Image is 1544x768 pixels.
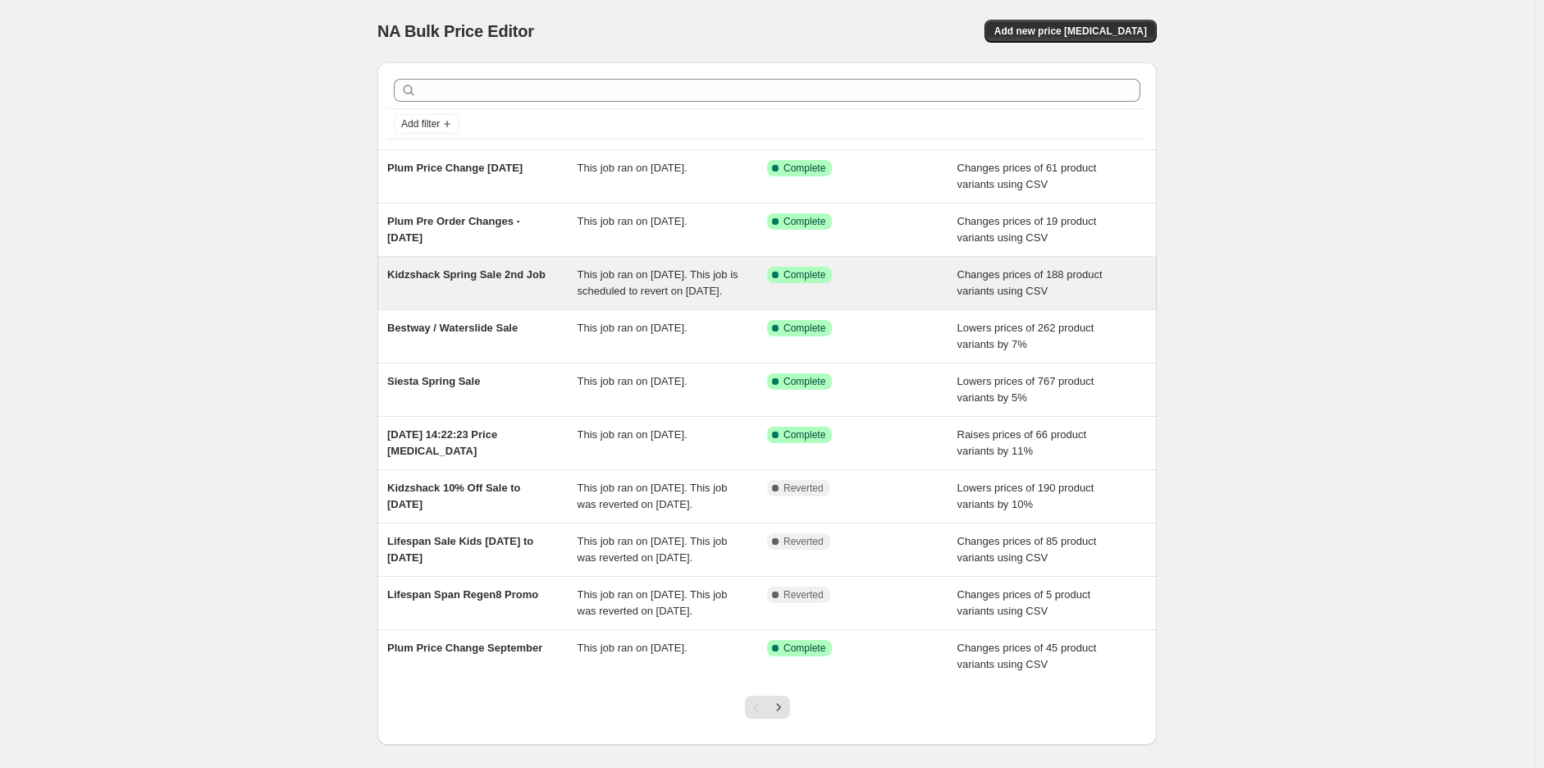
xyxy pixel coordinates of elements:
[387,162,523,174] span: Plum Price Change [DATE]
[578,162,687,174] span: This job ran on [DATE].
[578,482,728,510] span: This job ran on [DATE]. This job was reverted on [DATE].
[994,25,1147,38] span: Add new price [MEDICAL_DATA]
[957,482,1094,510] span: Lowers prices of 190 product variants by 10%
[387,215,520,244] span: Plum Pre Order Changes - [DATE]
[984,20,1157,43] button: Add new price [MEDICAL_DATA]
[783,268,825,281] span: Complete
[783,215,825,228] span: Complete
[377,22,534,40] span: NA Bulk Price Editor
[957,588,1091,617] span: Changes prices of 5 product variants using CSV
[387,375,480,387] span: Siesta Spring Sale
[578,322,687,334] span: This job ran on [DATE].
[745,696,790,719] nav: Pagination
[578,428,687,441] span: This job ran on [DATE].
[387,482,521,510] span: Kidzshack 10% Off Sale to [DATE]
[957,162,1097,190] span: Changes prices of 61 product variants using CSV
[957,375,1094,404] span: Lowers prices of 767 product variants by 5%
[387,642,542,654] span: Plum Price Change September
[394,114,459,134] button: Add filter
[767,696,790,719] button: Next
[957,535,1097,564] span: Changes prices of 85 product variants using CSV
[957,322,1094,350] span: Lowers prices of 262 product variants by 7%
[783,428,825,441] span: Complete
[387,268,546,281] span: Kidzshack Spring Sale 2nd Job
[578,268,738,297] span: This job ran on [DATE]. This job is scheduled to revert on [DATE].
[578,588,728,617] span: This job ran on [DATE]. This job was reverted on [DATE].
[401,117,440,130] span: Add filter
[957,642,1097,670] span: Changes prices of 45 product variants using CSV
[578,215,687,227] span: This job ran on [DATE].
[957,268,1103,297] span: Changes prices of 188 product variants using CSV
[387,322,518,334] span: Bestway / Waterslide Sale
[578,642,687,654] span: This job ran on [DATE].
[783,322,825,335] span: Complete
[783,642,825,655] span: Complete
[387,535,533,564] span: Lifespan Sale Kids [DATE] to [DATE]
[783,535,824,548] span: Reverted
[783,162,825,175] span: Complete
[783,375,825,388] span: Complete
[387,588,538,601] span: Lifespan Span Regen8 Promo
[578,535,728,564] span: This job ran on [DATE]. This job was reverted on [DATE].
[957,428,1087,457] span: Raises prices of 66 product variants by 11%
[387,428,497,457] span: [DATE] 14:22:23 Price [MEDICAL_DATA]
[578,375,687,387] span: This job ran on [DATE].
[957,215,1097,244] span: Changes prices of 19 product variants using CSV
[783,482,824,495] span: Reverted
[783,588,824,601] span: Reverted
